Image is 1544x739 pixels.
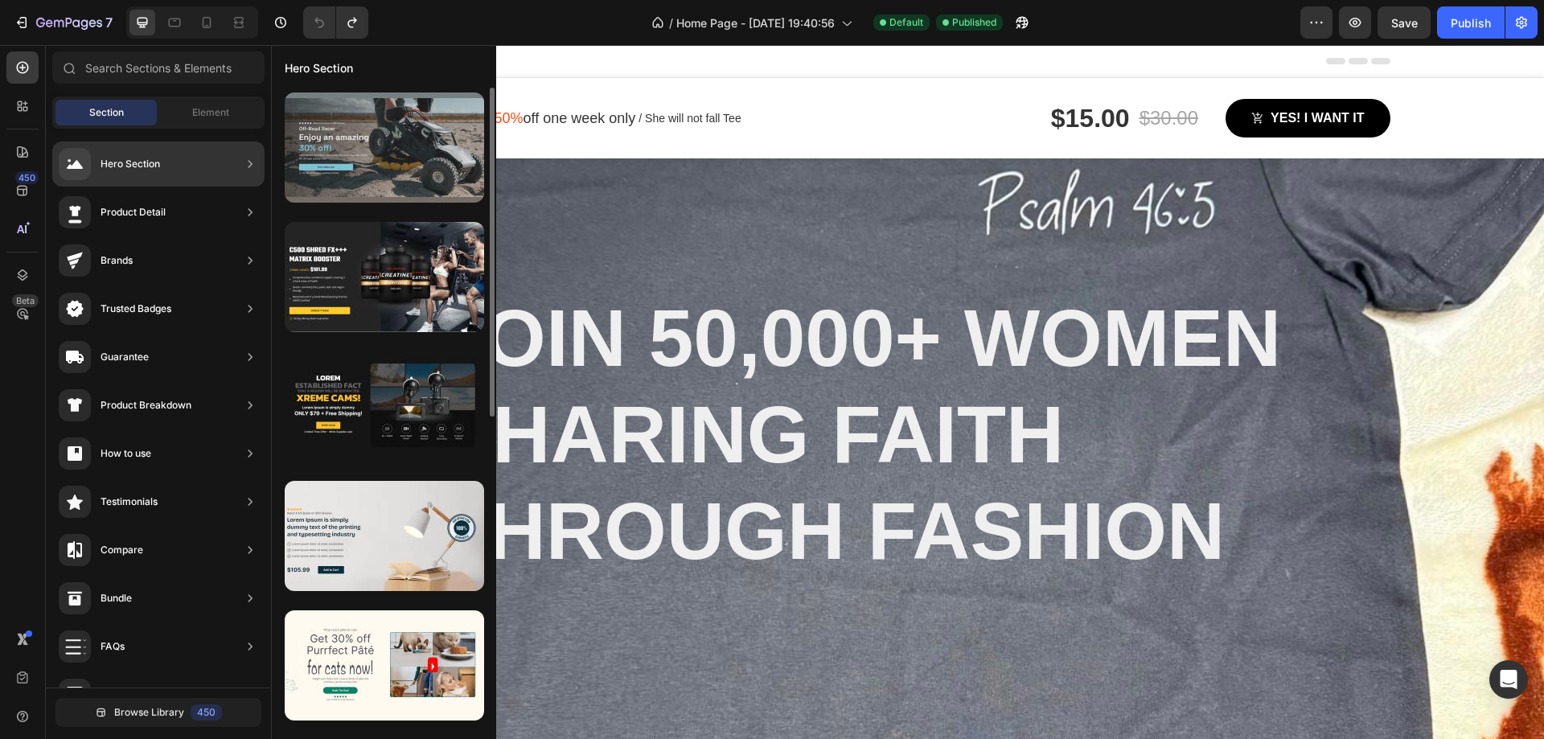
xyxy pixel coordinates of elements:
div: FAQs [101,638,125,655]
div: Compare [101,542,143,558]
div: $15.00 [778,52,860,94]
span: Default [889,15,923,30]
span: Save [1391,16,1418,30]
iframe: Design area [271,45,1544,739]
div: How to use [101,445,151,462]
div: Testimonials [101,494,158,510]
span: Home Page - [DATE] 19:40:56 [676,14,835,31]
strong: Join 50,000+ Women Sharing Faith Through Fashion [168,248,1011,531]
button: 7 [6,6,120,39]
button: Yes! i want it [955,54,1119,92]
div: 450 [15,171,39,184]
p: 7 [105,13,113,32]
button: Publish [1437,6,1505,39]
p: / She will not fall Tee [368,65,470,82]
div: Product Breakdown [101,397,191,413]
div: Guarantee [101,349,149,365]
div: Open Intercom Messenger [1489,660,1528,699]
div: Yes! i want it [1000,64,1093,83]
div: Brands [101,252,133,269]
div: $30.00 [867,57,929,89]
span: Published [952,15,996,30]
div: Publish [1451,14,1491,31]
input: Search Sections & Elements [52,51,265,84]
div: Product Detail [101,204,166,220]
div: Bundle [101,590,132,606]
div: Social Proof [101,687,157,703]
span: Element [192,105,229,120]
div: Hero Section [101,156,160,172]
button: Save [1378,6,1431,39]
div: Trusted Badges [101,301,171,317]
button: Browse Library450 [55,698,261,727]
span: / [669,14,673,31]
div: 450 [191,704,222,721]
div: Beta [12,294,39,307]
span: Section [89,105,124,120]
div: Undo/Redo [303,6,368,39]
span: Browse Library [114,705,184,720]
